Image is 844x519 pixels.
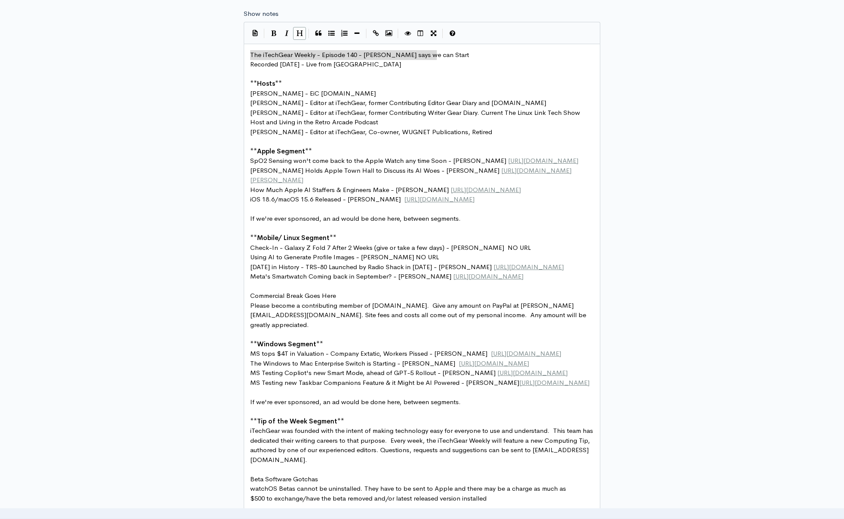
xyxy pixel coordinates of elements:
[325,27,338,40] button: Generic List
[250,349,561,357] span: MS tops $4T in Valuation - Company Extatic, Workers Pissed - [PERSON_NAME]
[264,29,265,39] i: |
[250,359,529,367] span: The Windows to Mac Enterprise Switch is Starting - [PERSON_NAME]
[250,369,568,377] span: MS Testing Copliot's new Smart Mode, ahead of GPT-5 Rollout - [PERSON_NAME]
[250,128,492,136] span: [PERSON_NAME] - Editor at iTechGear, Co-owner, WUGNET Publications, Retired
[519,378,590,387] span: [URL][DOMAIN_NAME]
[404,195,475,203] span: [URL][DOMAIN_NAME]
[250,301,588,329] span: Please become a contributing member of [DOMAIN_NAME]. Give any amount on PayPal at [PERSON_NAME][...
[250,243,531,252] span: Check-In - Galaxy Z Fold 7 After 2 Weeks (give or take a few days) - [PERSON_NAME] NO URL
[257,79,275,87] span: Hosts
[250,51,469,59] span: The iTechGear Weekly - Episode 140 - [PERSON_NAME] says we can Start
[338,27,351,40] button: Numbered List
[491,349,561,357] span: [URL][DOMAIN_NAME]
[250,156,578,165] span: SpO2 Sensing won't come back to the Apple Watch any time Soon - [PERSON_NAME]
[366,29,367,39] i: |
[257,417,337,425] span: Tip of the Week Segment
[257,147,305,155] span: Apple Segment
[248,26,261,39] button: Insert Show Notes Template
[250,253,439,261] span: Using AI to Generate Profile Images - [PERSON_NAME] NO URL
[244,9,278,19] label: Show notes
[250,195,475,203] span: iOS 18.6/macOS 15.6 Released - [PERSON_NAME]
[257,234,330,242] span: Mobile/ Linux Segment
[280,27,293,40] button: Italic
[250,263,564,271] span: [DATE] in History - TRS-80 Launched by Radio Shack in [DATE] - [PERSON_NAME]
[497,369,568,377] span: [URL][DOMAIN_NAME]
[250,484,569,492] span: watchOS Betas cannot be uninstalled. They have to be sent to Apple and there may be a charge as m...
[250,398,461,406] span: If we're ever sponsored, an ad would be done here, between segments.
[446,27,459,40] button: Markdown Guide
[414,27,427,40] button: Toggle Side by Side
[250,378,590,387] span: MS Testing new Taskbar Companions Feature & it Might be AI Powered - [PERSON_NAME]
[309,29,309,39] i: |
[351,27,363,40] button: Insert Horizontal Line
[250,186,521,194] span: How Much Apple AI Staffers & Engineers Make - [PERSON_NAME]
[250,99,546,107] span: [PERSON_NAME] - Editor at iTechGear, former Contributing Editor Gear Diary and [DOMAIN_NAME]
[250,108,582,126] span: [PERSON_NAME] - Editor at iTechGear, former Contributing Writer Gear Diary. Current The Linux Lin...
[250,60,401,68] span: Recorded [DATE] - Live from [GEOGRAPHIC_DATA]
[382,27,395,40] button: Insert Image
[250,494,487,502] span: $500 to exchange/have the beta removed and/or latest released version installed
[250,475,318,483] span: Beta Software Gotchas
[250,426,595,464] span: iTechGear was founded with the intent of making technology easy for everyone to use and understan...
[267,27,280,40] button: Bold
[451,186,521,194] span: [URL][DOMAIN_NAME]
[250,214,461,222] span: If we're ever sponsored, an ad would be done here, between segments.
[369,27,382,40] button: Create Link
[250,272,523,280] span: Meta's Smartwatch Coming back in September? - [PERSON_NAME]
[459,359,529,367] span: [URL][DOMAIN_NAME]
[293,27,306,40] button: Heading
[453,272,523,280] span: [URL][DOMAIN_NAME]
[312,27,325,40] button: Quote
[250,291,336,300] span: Commercial Break Goes Here
[257,340,316,348] span: Windows Segment
[250,89,376,97] span: [PERSON_NAME] - EiC [DOMAIN_NAME]
[250,166,572,184] span: [PERSON_NAME] Holds Apple Town Hall to Discuss its AI Woes - [PERSON_NAME]
[401,27,414,40] button: Toggle Preview
[493,263,564,271] span: [URL][DOMAIN_NAME]
[427,27,440,40] button: Toggle Fullscreen
[442,29,443,39] i: |
[508,156,578,165] span: [URL][DOMAIN_NAME]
